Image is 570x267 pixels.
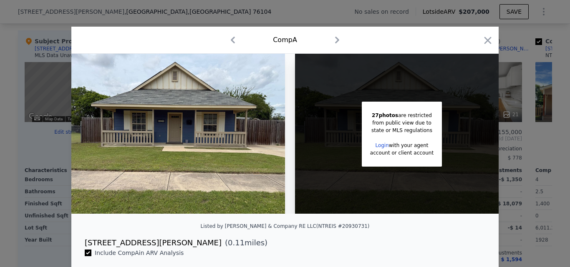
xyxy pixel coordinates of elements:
[370,119,434,127] div: from public view due to
[370,127,434,134] div: state or MLS regulations
[375,142,388,148] a: Login
[222,237,267,249] span: ( miles)
[389,142,429,148] span: with your agent
[228,238,245,247] span: 0.11
[85,237,222,249] div: [STREET_ADDRESS][PERSON_NAME]
[91,250,187,256] span: Include Comp A in ARV Analysis
[370,112,434,119] div: are restricted
[71,54,285,214] img: Property Img
[370,149,434,157] div: account or client account
[372,112,398,118] span: 27 photos
[273,35,297,45] div: Comp A
[200,223,369,229] div: Listed by [PERSON_NAME] & Company RE LLC (NTREIS #20930731)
